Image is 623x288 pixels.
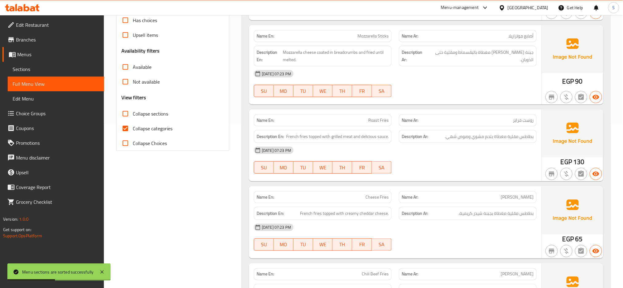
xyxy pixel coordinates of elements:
[16,124,99,132] span: Coupons
[402,49,427,64] strong: Description Ar:
[372,85,392,97] button: SA
[254,85,274,97] button: SU
[316,163,330,172] span: WE
[560,168,573,180] button: Purchased item
[16,21,99,29] span: Edit Restaurant
[16,139,99,147] span: Promotions
[257,210,284,217] strong: Description En:
[133,110,168,117] span: Collapse sections
[16,36,99,43] span: Branches
[575,245,587,257] button: Not has choices
[274,161,294,174] button: MO
[335,87,350,96] span: TH
[16,154,99,161] span: Menu disclaimer
[542,109,603,157] img: Ae5nvW7+0k+MAAAAAElFTkSuQmCC
[294,85,313,97] button: TU
[296,163,311,172] span: TU
[333,161,352,174] button: TH
[316,87,330,96] span: WE
[313,239,333,251] button: WE
[562,233,574,245] span: EGP
[259,224,294,230] span: [DATE] 07:23 PM
[19,215,29,223] span: 1.0.0
[374,163,389,172] span: SA
[428,49,534,64] span: جبنة موتزاريلا مغطاة بالبقسماط ومقلية حتى الذوبان.
[2,150,104,165] a: Menu disclaimer
[257,163,271,172] span: SU
[257,240,271,249] span: SU
[257,194,274,200] strong: Name En:
[133,31,158,39] span: Upsell items
[372,239,392,251] button: SA
[300,210,389,217] span: French fries topped with creamy cheddar cheese.
[335,163,350,172] span: TH
[513,117,534,124] span: روست فرایز
[546,168,558,180] button: Not branch specific item
[459,210,534,217] span: بطاطس مقلية مغطاة بجبنة شيدر كريمية.
[13,65,99,73] span: Sections
[294,239,313,251] button: TU
[313,161,333,174] button: WE
[590,91,602,103] button: Available
[560,91,573,103] button: Purchased item
[333,85,352,97] button: TH
[276,240,291,249] span: MO
[257,49,282,64] strong: Description En:
[133,140,167,147] span: Collapse Choices
[257,87,271,96] span: SU
[276,163,291,172] span: MO
[16,169,99,176] span: Upsell
[352,85,372,97] button: FR
[508,4,548,11] div: [GEOGRAPHIC_DATA]
[121,47,160,54] h3: Availability filters
[257,271,274,278] strong: Name En:
[402,194,418,200] strong: Name Ar:
[441,4,479,11] div: Menu-management
[2,180,104,195] a: Coverage Report
[355,87,369,96] span: FR
[542,186,603,234] img: Ae5nvW7+0k+MAAAAAElFTkSuQmCC
[286,133,389,140] span: French fries topped with grilled meat and delicious sauce.
[17,51,99,58] span: Menus
[283,49,389,64] span: Mozzarella cheese coated in breadcrumbs and fried until melted.
[254,239,274,251] button: SU
[402,210,428,217] strong: Description Ar:
[368,117,389,124] span: Roast Fries
[294,161,313,174] button: TU
[2,106,104,121] a: Choice Groups
[22,269,93,275] div: Menu sections are sorted successfully
[254,161,274,174] button: SU
[501,271,534,278] span: [PERSON_NAME]
[374,240,389,249] span: SA
[372,161,392,174] button: SA
[276,87,291,96] span: MO
[274,239,294,251] button: MO
[3,215,18,223] span: Version:
[445,133,534,140] span: بطاطس مقلية مغطاة بلحم مشوي وصوص شهي.
[402,33,418,39] strong: Name Ar:
[362,271,389,278] span: Chili Beef Fries
[357,33,389,39] span: Mozzarella Sticks
[2,18,104,32] a: Edit Restaurant
[16,198,99,206] span: Grocery Checklist
[546,245,558,257] button: Not branch specific item
[316,240,330,249] span: WE
[13,80,99,88] span: Full Menu View
[352,239,372,251] button: FR
[257,117,274,124] strong: Name En:
[365,194,389,200] span: Cheese Fries
[13,95,99,102] span: Edit Menu
[573,156,584,168] span: 130
[575,75,583,87] span: 90
[335,240,350,249] span: TH
[257,133,284,140] strong: Description En:
[16,183,99,191] span: Coverage Report
[560,245,573,257] button: Purchased item
[3,232,42,240] a: Support.OpsPlatform
[133,63,152,71] span: Available
[133,78,160,85] span: Not available
[296,240,311,249] span: TU
[121,94,146,101] h3: View filters
[133,17,157,24] span: Has choices
[509,33,534,39] span: أصابع موتزاريلا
